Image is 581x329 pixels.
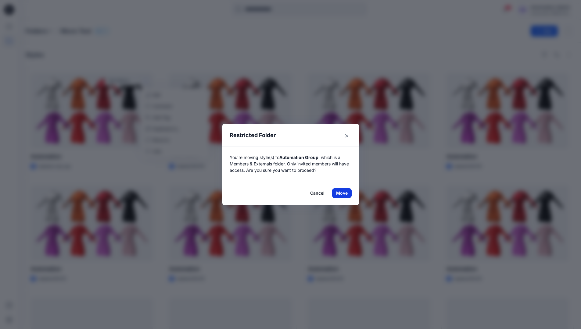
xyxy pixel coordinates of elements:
[342,131,352,141] button: Close
[279,155,318,160] strong: Automation Group
[332,188,352,198] button: Move
[230,154,352,173] p: You're moving style(s) to , which is a Members & Externals folder. Only invited members will have...
[306,188,328,198] button: Cancel
[222,124,352,147] header: Restricted Folder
